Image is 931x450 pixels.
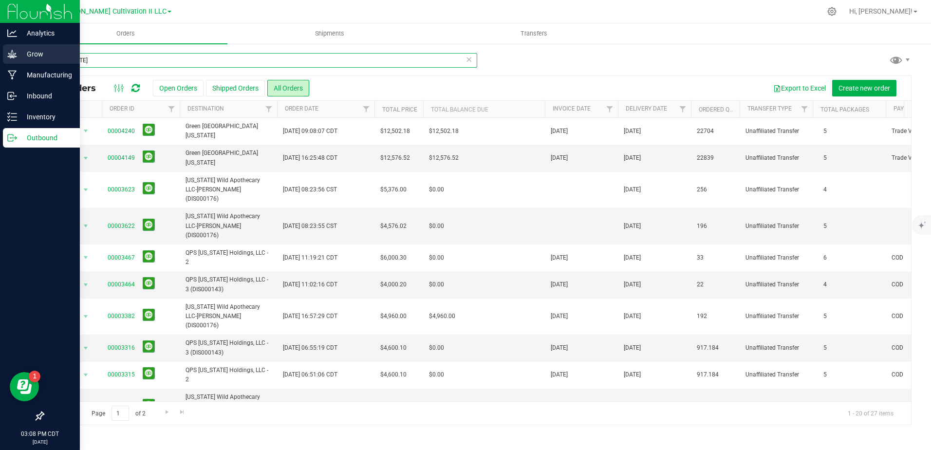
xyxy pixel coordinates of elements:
span: [DATE] [624,370,641,379]
button: Shipped Orders [206,80,265,96]
a: Filter [602,101,618,117]
span: [DATE] 16:25:48 CDT [283,153,337,163]
a: 00003622 [108,222,135,231]
span: $0.00 [429,280,444,289]
span: select [80,124,92,138]
span: 5 [819,124,832,138]
span: $0.00 [429,253,444,262]
span: [DATE] [551,127,568,136]
span: [DATE] 11:19:21 CDT [283,253,337,262]
span: [US_STATE] Wild Apothecary LLC-[PERSON_NAME] (DIS000176) [186,302,271,331]
a: Shipments [227,23,431,44]
a: Delivery Date [626,105,667,112]
span: [DATE] [624,280,641,289]
span: Unaffiliated Transfer [745,127,807,136]
inline-svg: Inbound [7,91,17,101]
span: select [80,183,92,197]
span: $12,576.52 [429,153,459,163]
a: Order ID [110,105,134,112]
a: Total Packages [820,106,869,113]
span: 917.184 [697,370,719,379]
span: 22704 [697,127,714,136]
span: [DATE] 06:51:06 CDT [283,370,337,379]
span: QPS [US_STATE] Holdings, LLC - 3 (DIS000143) [186,338,271,357]
a: Filter [358,101,374,117]
span: [DATE] [551,370,568,379]
span: $4,960.00 [380,312,407,321]
span: $4,576.02 [380,222,407,231]
span: $0.00 [429,370,444,379]
input: 1 [112,406,129,421]
a: 00003464 [108,280,135,289]
span: $4,600.10 [380,343,407,353]
span: 196 [697,222,707,231]
span: select [80,251,92,264]
inline-svg: Analytics [7,28,17,38]
a: Transfers [432,23,636,44]
th: Total Balance Due [423,101,545,118]
span: [US_STATE] Wild Apothecary LLC-[PERSON_NAME] (DIS000176) [186,212,271,240]
a: Ordered qty [699,106,736,113]
span: 1 - 20 of 27 items [840,406,901,420]
a: Go to the last page [175,406,189,419]
a: Filter [797,101,813,117]
span: select [80,278,92,292]
a: 00003467 [108,253,135,262]
a: 00004149 [108,153,135,163]
span: $12,576.52 [380,153,410,163]
span: Unaffiliated Transfer [745,185,807,194]
input: Search Order ID, Destination, Customer PO... [43,53,477,68]
span: 7 [819,399,832,413]
span: Orders [103,29,148,38]
span: Unaffiliated Transfer [745,280,807,289]
span: $6,000.30 [380,253,407,262]
span: Unaffiliated Transfer [745,312,807,321]
span: 5 [819,309,832,323]
span: [US_STATE] Wild Apothecary LLC-[PERSON_NAME] (DIS000176) [186,176,271,204]
span: [DATE] 11:02:16 CDT [283,280,337,289]
p: Inventory [17,111,75,123]
span: 22 [697,280,704,289]
iframe: Resource center [10,372,39,401]
span: QPS [US_STATE] Holdings, LLC - 3 (DIS000143) [186,275,271,294]
span: 256 [697,185,707,194]
span: 192 [697,312,707,321]
span: [DATE] 08:23:55 CST [283,222,337,231]
span: Heya St. [PERSON_NAME] Cultivation II LLC [28,7,167,16]
button: Create new order [832,80,896,96]
span: $12,502.18 [429,127,459,136]
span: Create new order [838,84,890,92]
span: [DATE] [624,343,641,353]
inline-svg: Inventory [7,112,17,122]
button: Open Orders [153,80,204,96]
span: $5,376.00 [380,185,407,194]
span: $0.00 [429,343,444,353]
span: select [80,219,92,233]
span: 5 [819,219,832,233]
span: Page of 2 [83,406,153,421]
span: [DATE] 08:23:56 CST [283,185,337,194]
span: QPS [US_STATE] Holdings, LLC - 2 [186,366,271,384]
a: Destination [187,105,224,112]
span: [DATE] [624,253,641,262]
a: 00003623 [108,185,135,194]
a: Filter [261,101,277,117]
inline-svg: Manufacturing [7,70,17,80]
span: [DATE] [551,153,568,163]
span: 4 [819,183,832,197]
span: [DATE] [624,222,641,231]
span: 5 [819,341,832,355]
span: Green [GEOGRAPHIC_DATA][US_STATE] [186,149,271,167]
span: [US_STATE] Wild Apothecary LLC-[PERSON_NAME] (DIS000176) [186,393,271,421]
span: $4,600.10 [380,370,407,379]
p: Outbound [17,132,75,144]
span: Unaffiliated Transfer [745,153,807,163]
span: 5 [819,368,832,382]
span: 33 [697,253,704,262]
span: select [80,310,92,323]
span: [DATE] 09:08:07 CDT [283,127,337,136]
a: Order Date [285,105,318,112]
a: Filter [164,101,180,117]
span: Hi, [PERSON_NAME]! [849,7,912,15]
